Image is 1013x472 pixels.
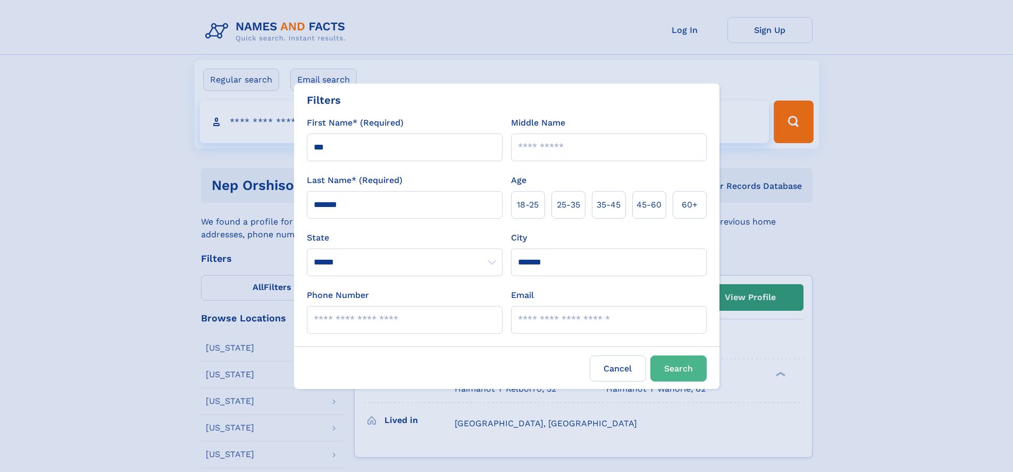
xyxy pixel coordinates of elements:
div: Filters [307,92,341,108]
button: Search [650,355,707,382]
label: City [511,231,527,244]
label: Last Name* (Required) [307,174,403,187]
span: 18‑25 [517,198,539,211]
label: First Name* (Required) [307,117,404,129]
span: 45‑60 [637,198,662,211]
label: Email [511,289,534,302]
span: 60+ [682,198,698,211]
label: Cancel [590,355,646,382]
label: State [307,231,503,244]
label: Middle Name [511,117,565,129]
label: Phone Number [307,289,369,302]
span: 35‑45 [597,198,621,211]
label: Age [511,174,526,187]
span: 25‑35 [557,198,580,211]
